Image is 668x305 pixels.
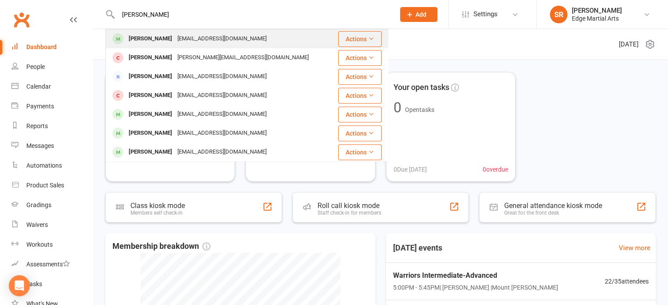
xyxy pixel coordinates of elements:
[26,261,70,268] div: Assessments
[473,4,498,24] span: Settings
[26,241,53,248] div: Workouts
[400,7,437,22] button: Add
[11,235,93,255] a: Workouts
[116,8,389,21] input: Search...
[338,31,382,47] button: Actions
[126,146,175,158] div: [PERSON_NAME]
[619,243,650,253] a: View more
[550,6,567,23] div: SR
[11,274,93,294] a: Tasks
[11,215,93,235] a: Waivers
[11,136,93,156] a: Messages
[175,146,269,158] div: [EMAIL_ADDRESS][DOMAIN_NAME]
[126,70,175,83] div: [PERSON_NAME]
[26,201,51,208] div: Gradings
[11,77,93,97] a: Calendar
[338,144,382,160] button: Actions
[572,7,622,14] div: [PERSON_NAME]
[605,276,649,286] span: 22 / 35 attendees
[130,210,185,216] div: Members self check-in
[11,9,32,31] a: Clubworx
[572,14,622,22] div: Edge Martial Arts
[11,97,93,116] a: Payments
[11,176,93,195] a: Product Sales
[11,255,93,274] a: Assessments
[126,89,175,102] div: [PERSON_NAME]
[338,50,382,66] button: Actions
[175,70,269,83] div: [EMAIL_ADDRESS][DOMAIN_NAME]
[11,57,93,77] a: People
[26,280,42,287] div: Tasks
[338,69,382,85] button: Actions
[504,201,602,210] div: General attendance kiosk mode
[175,108,269,121] div: [EMAIL_ADDRESS][DOMAIN_NAME]
[26,83,51,90] div: Calendar
[338,88,382,104] button: Actions
[11,195,93,215] a: Gradings
[26,63,45,70] div: People
[393,283,558,292] span: 5:00PM - 5:45PM | [PERSON_NAME] | Mount [PERSON_NAME]
[394,100,401,115] div: 0
[393,270,558,281] span: Warriors Intermediate-Advanced
[11,116,93,136] a: Reports
[26,221,48,228] div: Waivers
[126,51,175,64] div: [PERSON_NAME]
[112,240,210,253] span: Membership breakdown
[318,201,381,210] div: Roll call kiosk mode
[130,201,185,210] div: Class kiosk mode
[394,81,449,94] span: Your open tasks
[415,11,426,18] span: Add
[9,275,30,296] div: Open Intercom Messenger
[26,142,54,149] div: Messages
[26,182,64,189] div: Product Sales
[175,127,269,140] div: [EMAIL_ADDRESS][DOMAIN_NAME]
[11,37,93,57] a: Dashboard
[26,162,62,169] div: Automations
[338,126,382,141] button: Actions
[619,39,639,50] span: [DATE]
[483,165,508,174] span: 0 overdue
[26,43,57,50] div: Dashboard
[175,32,269,45] div: [EMAIL_ADDRESS][DOMAIN_NAME]
[126,127,175,140] div: [PERSON_NAME]
[175,51,311,64] div: [PERSON_NAME][EMAIL_ADDRESS][DOMAIN_NAME]
[405,106,434,113] span: Open tasks
[504,210,602,216] div: Great for the front desk
[386,240,449,256] h3: [DATE] events
[126,32,175,45] div: [PERSON_NAME]
[318,210,381,216] div: Staff check-in for members
[338,107,382,122] button: Actions
[175,89,269,102] div: [EMAIL_ADDRESS][DOMAIN_NAME]
[11,156,93,176] a: Automations
[26,103,54,110] div: Payments
[126,108,175,121] div: [PERSON_NAME]
[394,165,427,174] span: 0 Due [DATE]
[26,122,48,129] div: Reports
